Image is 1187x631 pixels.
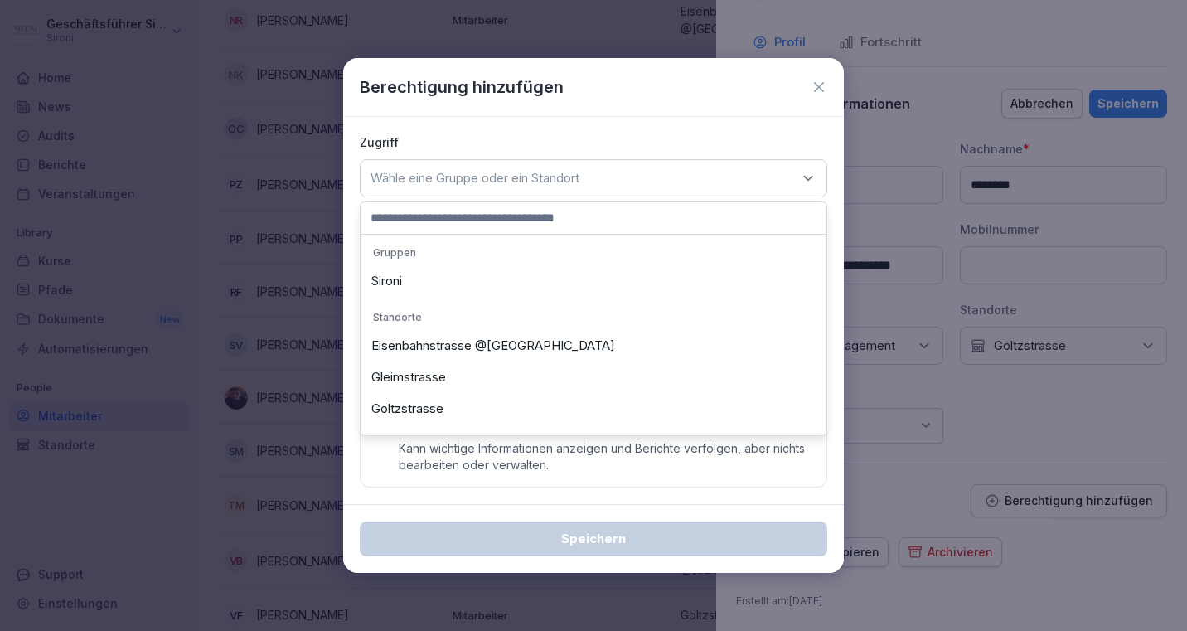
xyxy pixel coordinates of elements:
p: Wähle eine Gruppe oder ein Standort [371,170,579,187]
button: Speichern [360,522,827,556]
p: Zugriff [360,133,827,151]
p: Kann wichtige Informationen anzeigen und Berichte verfolgen, aber nichts bearbeiten oder verwalten. [399,440,813,473]
div: Sironi [365,265,822,297]
div: Speichern [373,530,814,548]
div: Eisenbahnstrasse @[GEOGRAPHIC_DATA] [365,330,822,362]
div: Gleimstrasse [365,362,822,393]
p: Standorte [365,303,822,330]
div: Goltzstrasse [365,393,822,425]
p: Berechtigung hinzufügen [360,75,564,100]
p: Gruppen [365,239,822,265]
